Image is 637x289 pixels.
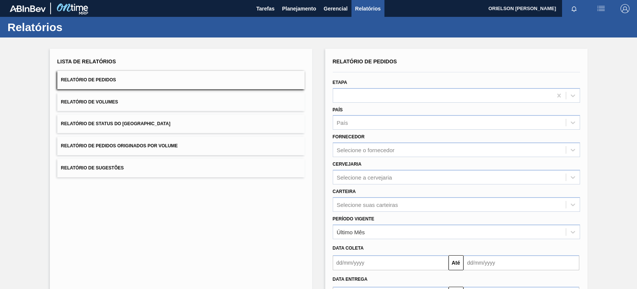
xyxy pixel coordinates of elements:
[337,174,392,180] div: Selecione a cervejaria
[562,3,586,14] button: Notificações
[57,137,305,155] button: Relatório de Pedidos Originados por Volume
[61,121,170,126] span: Relatório de Status do [GEOGRAPHIC_DATA]
[61,77,116,82] span: Relatório de Pedidos
[333,80,347,85] label: Etapa
[61,165,124,171] span: Relatório de Sugestões
[337,201,398,208] div: Selecione suas carteiras
[333,216,374,222] label: Período Vigente
[333,246,364,251] span: Data coleta
[597,4,606,13] img: userActions
[57,115,305,133] button: Relatório de Status do [GEOGRAPHIC_DATA]
[464,255,579,270] input: dd/mm/yyyy
[256,4,275,13] span: Tarefas
[7,23,141,31] h1: Relatórios
[333,277,368,282] span: Data entrega
[333,189,356,194] label: Carteira
[355,4,381,13] span: Relatórios
[57,159,305,177] button: Relatório de Sugestões
[324,4,348,13] span: Gerencial
[333,162,362,167] label: Cervejaria
[449,255,464,270] button: Até
[333,255,449,270] input: dd/mm/yyyy
[337,229,365,235] div: Último Mês
[61,99,118,105] span: Relatório de Volumes
[337,120,348,126] div: País
[621,4,630,13] img: Logout
[333,107,343,112] label: País
[333,134,365,139] label: Fornecedor
[57,93,305,111] button: Relatório de Volumes
[61,143,178,148] span: Relatório de Pedidos Originados por Volume
[337,147,395,153] div: Selecione o fornecedor
[10,5,46,12] img: TNhmsLtSVTkK8tSr43FrP2fwEKptu5GPRR3wAAAABJRU5ErkJggg==
[333,58,397,64] span: Relatório de Pedidos
[57,71,305,89] button: Relatório de Pedidos
[57,58,116,64] span: Lista de Relatórios
[282,4,316,13] span: Planejamento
